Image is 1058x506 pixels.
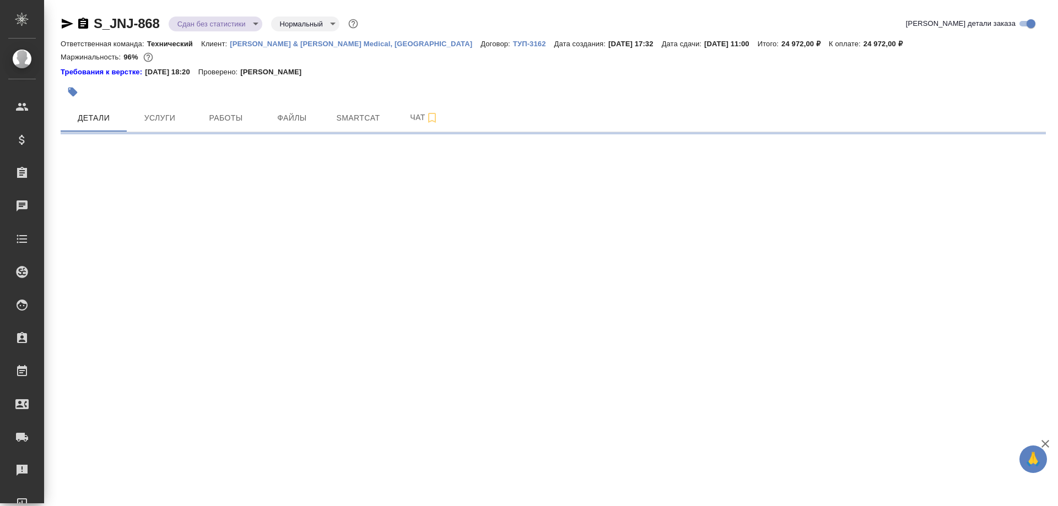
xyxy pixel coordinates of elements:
[201,40,230,48] p: Клиент:
[67,111,120,125] span: Детали
[61,67,145,78] div: Нажми, чтобы открыть папку с инструкцией
[332,111,385,125] span: Smartcat
[513,40,554,48] p: ТУП-3162
[781,40,829,48] p: 24 972,00 ₽
[425,111,439,124] svg: Подписаться
[77,17,90,30] button: Скопировать ссылку
[266,111,319,125] span: Файлы
[133,111,186,125] span: Услуги
[513,39,554,48] a: ТУП-3162
[662,40,704,48] p: Дата сдачи:
[123,53,141,61] p: 96%
[240,67,310,78] p: [PERSON_NAME]
[554,40,608,48] p: Дата создания:
[704,40,758,48] p: [DATE] 11:00
[398,111,451,124] span: Чат
[61,67,145,78] a: Требования к верстке:
[169,17,262,31] div: Сдан без статистики
[481,40,513,48] p: Договор:
[271,17,339,31] div: Сдан без статистики
[906,18,1016,29] span: [PERSON_NAME] детали заказа
[61,40,147,48] p: Ответственная команда:
[61,80,85,104] button: Добавить тэг
[1024,448,1043,471] span: 🙏
[94,16,160,31] a: S_JNJ-868
[199,111,252,125] span: Работы
[346,17,360,31] button: Доп статусы указывают на важность/срочность заказа
[608,40,662,48] p: [DATE] 17:32
[61,17,74,30] button: Скопировать ссылку для ЯМессенджера
[1019,445,1047,473] button: 🙏
[230,39,481,48] a: [PERSON_NAME] & [PERSON_NAME] Medical, [GEOGRAPHIC_DATA]
[145,67,198,78] p: [DATE] 18:20
[147,40,201,48] p: Технический
[61,53,123,61] p: Маржинальность:
[230,40,481,48] p: [PERSON_NAME] & [PERSON_NAME] Medical, [GEOGRAPHIC_DATA]
[863,40,911,48] p: 24 972,00 ₽
[829,40,863,48] p: К оплате:
[758,40,781,48] p: Итого:
[277,19,326,29] button: Нормальный
[198,67,241,78] p: Проверено:
[174,19,249,29] button: Сдан без статистики
[141,50,155,64] button: 890.20 RUB;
